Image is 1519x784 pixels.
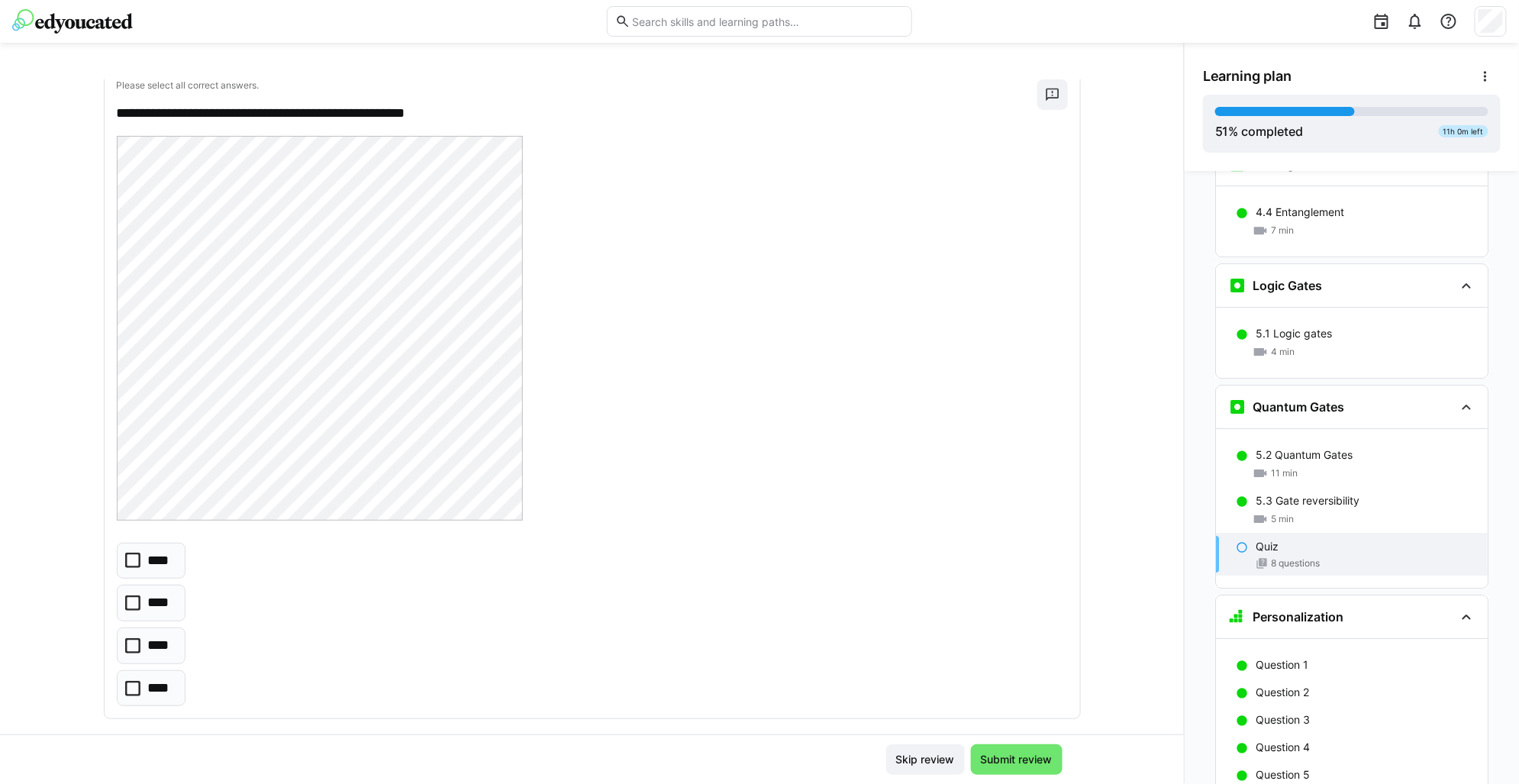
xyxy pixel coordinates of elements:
p: Please select all correct answers. [117,79,1037,92]
span: 4 min [1271,346,1295,358]
span: 7 min [1271,224,1294,237]
p: Question 4 [1256,740,1310,755]
h3: Logic Gates [1253,278,1322,293]
span: Learning plan [1203,68,1292,85]
p: 5.2 Quantum Gates [1256,447,1353,463]
p: Quiz [1256,539,1279,554]
p: Question 1 [1256,657,1308,673]
button: Skip review [886,744,965,775]
span: 8 questions [1271,557,1320,569]
span: Skip review [894,752,957,767]
p: Question 5 [1256,767,1310,782]
div: % completed [1215,122,1304,140]
h3: Personalization [1253,609,1343,624]
span: 5 min [1271,513,1294,525]
p: 5.3 Gate reversibility [1256,493,1359,508]
p: 4.4 Entanglement [1256,205,1344,220]
span: 11 min [1271,467,1298,479]
h3: Quantum Gates [1253,399,1344,415]
p: 5.1 Logic gates [1256,326,1332,341]
span: 51 [1215,124,1229,139]
span: Submit review [979,752,1055,767]
p: Question 3 [1256,712,1310,728]
input: Search skills and learning paths… [630,15,904,28]
div: 11h 0m left [1439,125,1488,137]
button: Submit review [971,744,1063,775]
p: Question 2 [1256,685,1309,700]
